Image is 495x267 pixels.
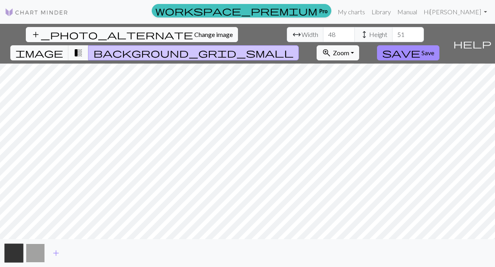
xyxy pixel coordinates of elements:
[15,47,63,58] span: image
[73,47,83,58] span: transition_fade
[155,5,317,16] span: workspace_premium
[5,8,68,17] img: Logo
[292,29,302,40] span: arrow_range
[333,49,349,56] span: Zoom
[422,49,434,56] span: Save
[26,27,238,42] button: Change image
[194,31,233,38] span: Change image
[51,248,61,259] span: add
[31,29,193,40] span: add_photo_alternate
[360,29,369,40] span: height
[152,4,331,17] a: Pro
[369,30,387,39] span: Height
[335,4,368,20] a: My charts
[93,47,294,58] span: background_grid_small
[368,4,394,20] a: Library
[394,4,420,20] a: Manual
[317,45,359,60] button: Zoom
[382,47,420,58] span: save
[322,47,331,58] span: zoom_in
[453,38,491,49] span: help
[46,246,66,261] button: Add color
[302,30,318,39] span: Width
[420,4,490,20] a: Hi[PERSON_NAME]
[377,45,439,60] button: Save
[450,24,495,64] button: Help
